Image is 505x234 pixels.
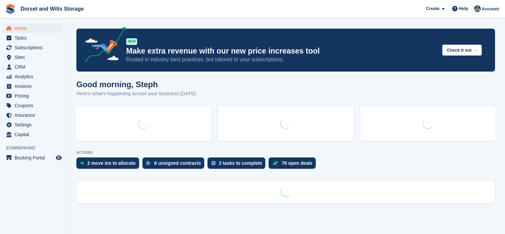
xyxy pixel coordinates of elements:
[269,157,319,172] a: 79 open deals
[76,157,142,172] a: 2 move ins to allocate
[15,33,54,43] span: Tasks
[154,160,201,166] div: 8 unsigned contracts
[15,101,54,110] span: Coupons
[3,111,63,120] a: menu
[15,72,54,81] span: Analytics
[76,150,495,155] p: ACTIONS
[3,120,63,129] a: menu
[126,56,437,63] p: Rooted in industry best practices, but tailored to your subscriptions.
[15,91,54,101] span: Pricing
[15,120,54,129] span: Settings
[79,27,126,65] img: price-adjustments-announcement-icon-8257ccfd72463d97f412b2fc003d46551f7dbcb40ab6d574587a9cd5c0d94...
[15,43,54,52] span: Subscriptions
[482,6,499,12] span: Account
[15,153,54,162] span: Booking Portal
[55,154,63,162] a: Preview store
[3,33,63,43] a: menu
[15,130,54,139] span: Capital
[15,62,54,72] span: CRM
[15,82,54,91] span: Invoices
[3,43,63,52] a: menu
[76,90,196,98] p: Here's what's happening across your business [DATE]
[282,160,312,166] div: 79 open deals
[15,111,54,120] span: Insurance
[18,3,86,14] a: Dorset and Wilts Storage
[3,91,63,101] a: menu
[442,45,482,56] button: Check it out →
[15,24,54,33] span: Home
[219,160,262,166] div: 2 tasks to complete
[426,5,439,12] span: Create
[3,62,63,72] a: menu
[3,101,63,110] a: menu
[3,53,63,62] a: menu
[3,82,63,91] a: menu
[208,157,269,172] a: 2 tasks to complete
[80,161,84,165] img: move_ins_to_allocate_icon-fdf77a2bb77ea45bf5b3d319d69a93e2d87916cf1d5bf7949dd705db3b84f3ca.svg
[76,80,196,89] h1: Good morning, Steph
[87,160,136,166] div: 2 move ins to allocate
[126,46,437,56] p: Make extra revenue with our new price increases tool
[15,53,54,62] span: Sites
[142,157,208,172] a: 8 unsigned contracts
[126,38,137,45] div: NEW
[3,153,63,162] a: menu
[3,72,63,81] a: menu
[474,5,481,12] img: Steph Chick
[273,161,278,165] img: deal-1b604bf984904fb50ccaf53a9ad4b4a5d6e5aea283cecdc64d6e3604feb123c2.svg
[6,145,66,151] span: Storefront
[3,24,63,33] a: menu
[3,130,63,139] a: menu
[5,4,15,14] img: stora-icon-8386f47178a22dfd0bd8f6a31ec36ba5ce8667c1dd55bd0f319d3a0aa187defe.svg
[211,161,215,165] img: task-75834270c22a3079a89374b754ae025e5fb1db73e45f91037f5363f120a921f8.svg
[146,161,151,165] img: contract_signature_icon-13c848040528278c33f63329250d36e43548de30e8caae1d1a13099fd9432cc5.svg
[459,5,468,12] span: Help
